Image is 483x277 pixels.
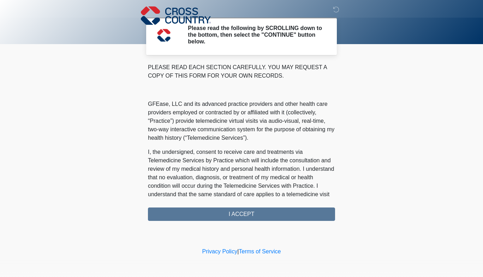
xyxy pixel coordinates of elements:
p: GFEase, LLC and its advanced practice providers and other health care providers employed or contr... [148,100,335,142]
h2: Please read the following by SCROLLING down to the bottom, then select the "CONTINUE" button below. [188,25,324,45]
p: I, the undersigned, consent to receive care and treatments via Telemedicine Services by Practice ... [148,148,335,224]
a: | [237,248,239,254]
img: Cross Country Logo [141,5,211,26]
a: Terms of Service [239,248,281,254]
p: PLEASE READ EACH SECTION CAREFULLY. YOU MAY REQUEST A COPY OF THIS FORM FOR YOUR OWN RECORDS. [148,63,335,80]
img: Agent Avatar [153,25,174,46]
a: Privacy Policy [202,248,238,254]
